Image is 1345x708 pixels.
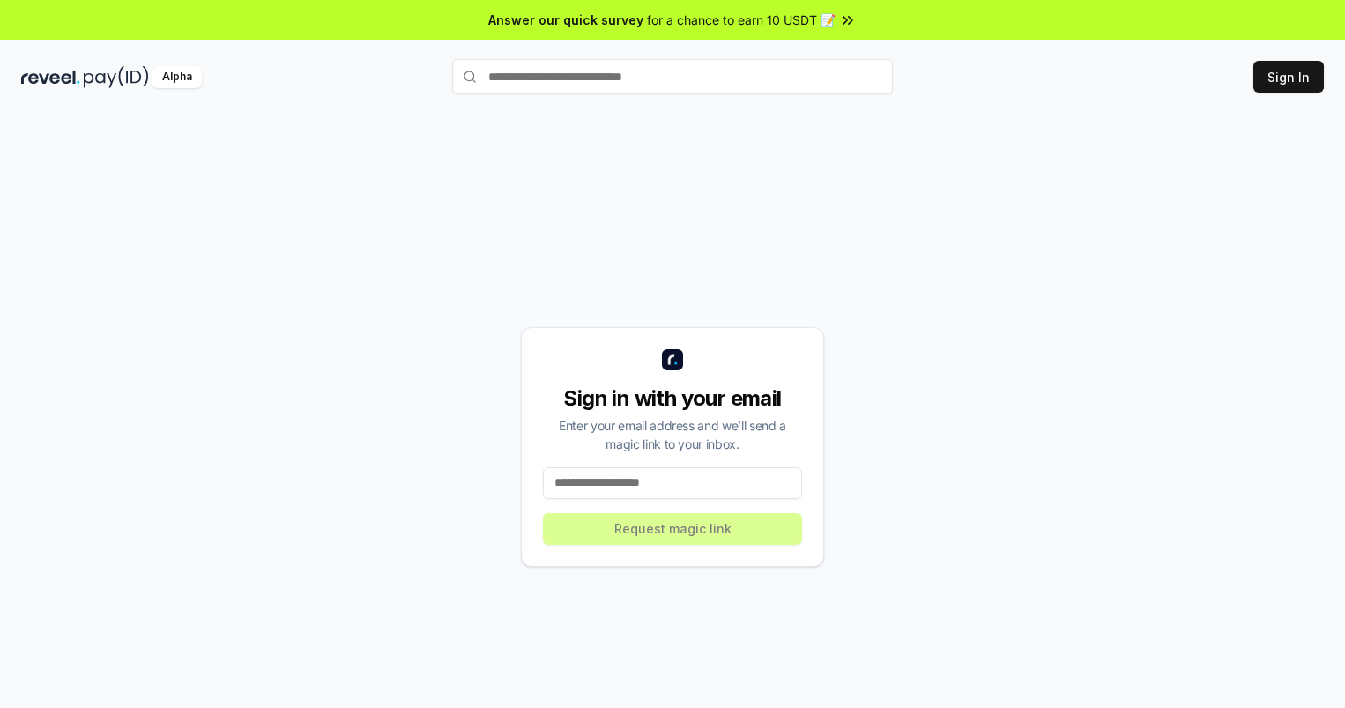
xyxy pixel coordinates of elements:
div: Enter your email address and we’ll send a magic link to your inbox. [543,416,802,453]
span: Answer our quick survey [488,11,643,29]
img: reveel_dark [21,66,80,88]
button: Sign In [1253,61,1324,93]
span: for a chance to earn 10 USDT 📝 [647,11,836,29]
div: Alpha [152,66,202,88]
div: Sign in with your email [543,384,802,413]
img: logo_small [662,349,683,370]
img: pay_id [84,66,149,88]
